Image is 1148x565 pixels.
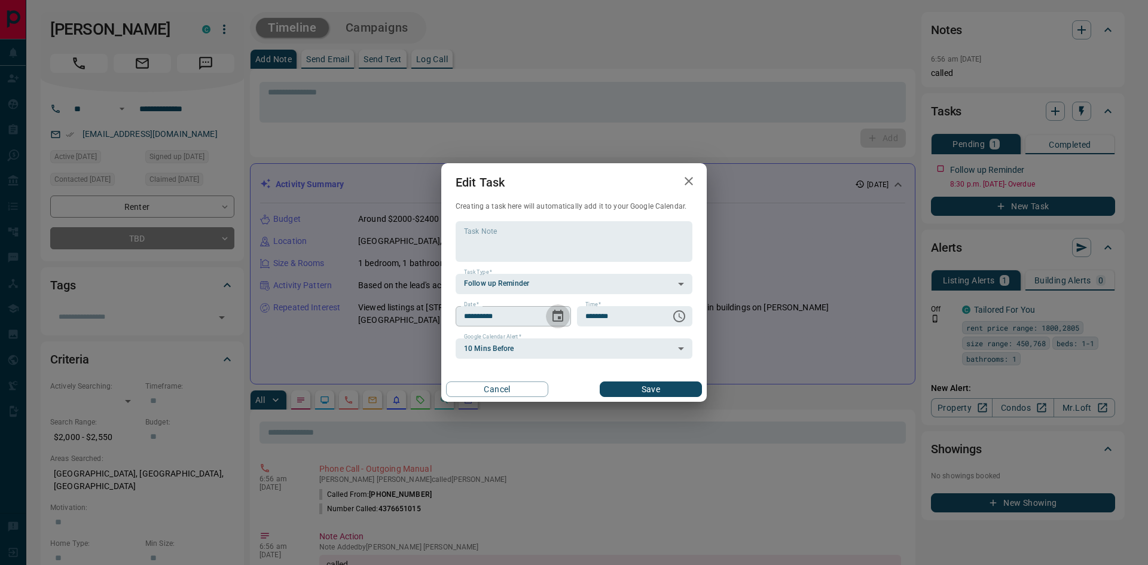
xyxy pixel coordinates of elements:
[464,268,492,276] label: Task Type
[456,274,692,294] div: Follow up Reminder
[464,333,521,341] label: Google Calendar Alert
[546,304,570,328] button: Choose date, selected date is Sep 14, 2025
[441,163,519,201] h2: Edit Task
[585,301,601,309] label: Time
[456,201,692,212] p: Creating a task here will automatically add it to your Google Calendar.
[456,338,692,359] div: 10 Mins Before
[464,301,479,309] label: Date
[446,381,548,397] button: Cancel
[600,381,702,397] button: Save
[667,304,691,328] button: Choose time, selected time is 8:30 PM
